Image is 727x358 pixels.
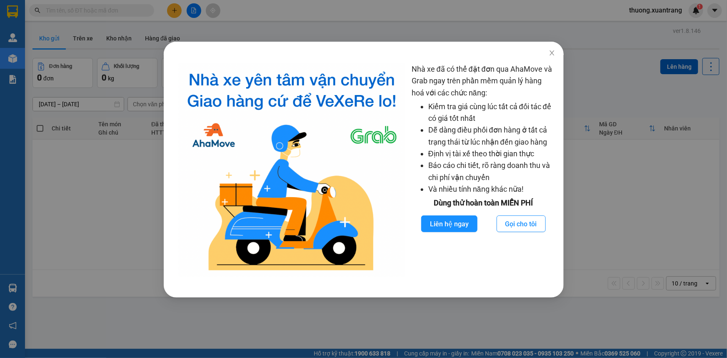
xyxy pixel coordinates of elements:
[428,101,555,125] li: Kiểm tra giá cùng lúc tất cả đối tác để có giá tốt nhất
[411,197,555,209] div: Dùng thử hoàn toàn MIỄN PHÍ
[428,183,555,195] li: Và nhiều tính năng khác nữa!
[421,215,477,232] button: Liên hệ ngay
[548,50,555,56] span: close
[430,219,468,229] span: Liên hệ ngay
[496,215,545,232] button: Gọi cho tôi
[179,63,405,277] img: logo
[411,63,555,277] div: Nhà xe đã có thể đặt đơn qua AhaMove và Grab ngay trên phần mềm quản lý hàng hoá với các chức năng:
[428,124,555,148] li: Dễ dàng điều phối đơn hàng ở tất cả trạng thái từ lúc nhận đến giao hàng
[505,219,537,229] span: Gọi cho tôi
[428,148,555,160] li: Định vị tài xế theo thời gian thực
[428,160,555,183] li: Báo cáo chi tiết, rõ ràng doanh thu và chi phí vận chuyển
[540,42,563,65] button: Close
